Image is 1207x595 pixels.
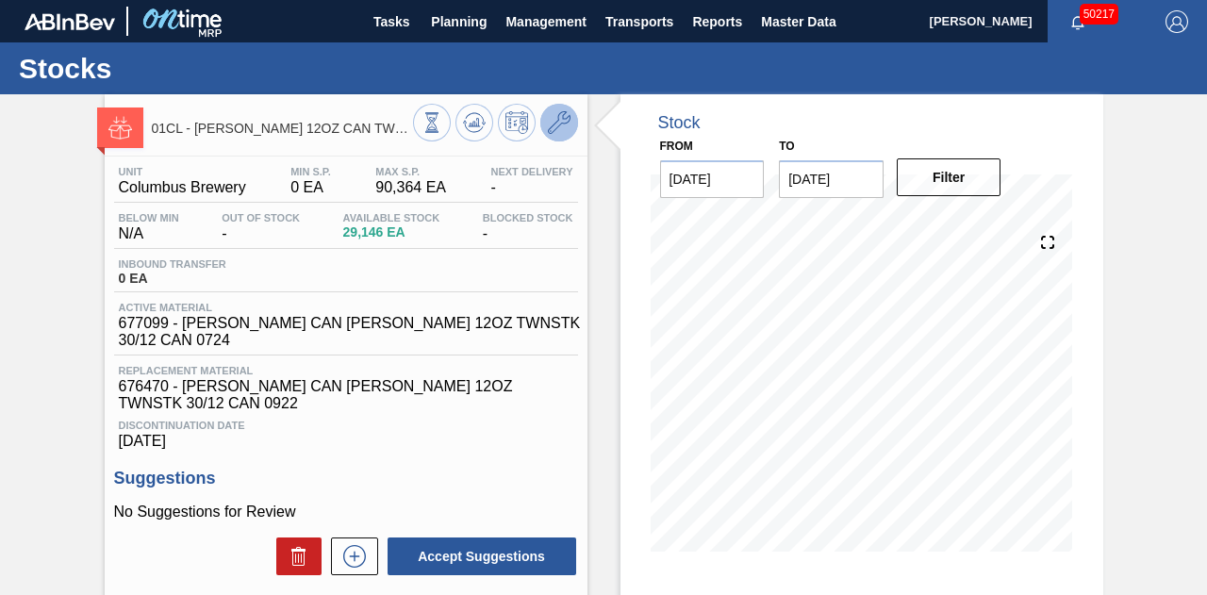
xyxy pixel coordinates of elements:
[486,166,577,196] div: -
[119,302,583,313] span: Active Material
[1080,4,1118,25] span: 50217
[483,212,573,223] span: Blocked Stock
[114,469,578,488] h3: Suggestions
[660,140,693,153] label: From
[605,10,673,33] span: Transports
[217,212,305,242] div: -
[119,420,573,431] span: Discontinuation Date
[19,58,354,79] h1: Stocks
[322,537,378,575] div: New suggestion
[114,212,184,242] div: N/A
[119,272,226,286] span: 0 EA
[505,10,587,33] span: Management
[375,166,446,177] span: MAX S.P.
[119,166,246,177] span: Unit
[119,315,583,349] span: 677099 - [PERSON_NAME] CAN [PERSON_NAME] 12OZ TWNSTK 30/12 CAN 0724
[119,433,573,450] span: [DATE]
[779,140,794,153] label: to
[660,160,765,198] input: mm/dd/yyyy
[897,158,1001,196] button: Filter
[388,537,576,575] button: Accept Suggestions
[222,212,300,223] span: Out Of Stock
[343,225,440,240] span: 29,146 EA
[413,104,451,141] button: Stocks Overview
[371,10,412,33] span: Tasks
[114,504,578,521] p: No Suggestions for Review
[658,113,701,133] div: Stock
[761,10,835,33] span: Master Data
[152,122,413,136] span: 01CL - CARR BUD 12OZ CAN TWNSTK 30/12 CAN
[779,160,884,198] input: mm/dd/yyyy
[431,10,487,33] span: Planning
[1166,10,1188,33] img: Logout
[375,179,446,196] span: 90,364 EA
[1048,8,1108,35] button: Notifications
[108,116,132,140] img: Ícone
[290,166,331,177] span: MIN S.P.
[343,212,440,223] span: Available Stock
[490,166,572,177] span: Next Delivery
[119,179,246,196] span: Columbus Brewery
[267,537,322,575] div: Delete Suggestions
[478,212,578,242] div: -
[119,258,226,270] span: Inbound Transfer
[378,536,578,577] div: Accept Suggestions
[290,179,331,196] span: 0 EA
[25,13,115,30] img: TNhmsLtSVTkK8tSr43FrP2fwEKptu5GPRR3wAAAABJRU5ErkJggg==
[540,104,578,141] button: Go to Master Data / General
[692,10,742,33] span: Reports
[119,365,573,376] span: Replacement Material
[498,104,536,141] button: Schedule Inventory
[455,104,493,141] button: Update Chart
[119,378,573,412] span: 676470 - [PERSON_NAME] CAN [PERSON_NAME] 12OZ TWNSTK 30/12 CAN 0922
[119,212,179,223] span: Below Min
